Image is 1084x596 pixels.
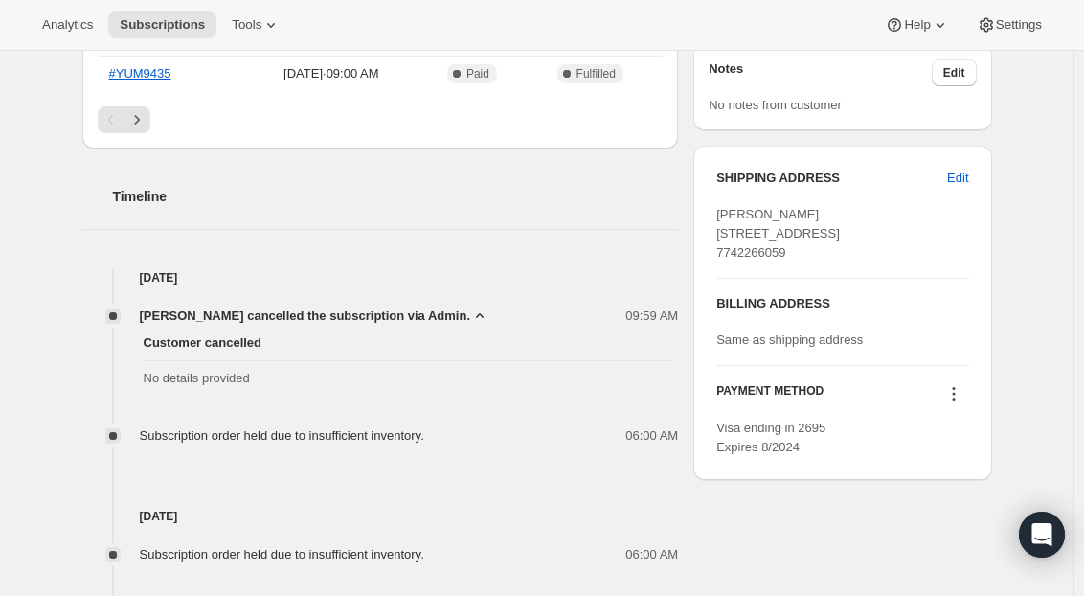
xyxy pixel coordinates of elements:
button: [PERSON_NAME] cancelled the subscription via Admin. [140,307,490,326]
button: Tools [220,11,292,38]
span: 09:59 AM [625,307,678,326]
h3: Notes [709,59,932,86]
span: 06:00 AM [625,545,678,564]
h2: Timeline [113,187,679,206]
button: Edit [936,163,980,194]
button: Edit [932,59,977,86]
h3: PAYMENT METHOD [716,383,824,409]
span: Subscription order held due to insufficient inventory. [140,428,424,443]
nav: Pagination [98,106,664,133]
span: Help [904,17,930,33]
button: Next [124,106,150,133]
span: [PERSON_NAME] cancelled the subscription via Admin. [140,307,471,326]
button: Settings [965,11,1053,38]
button: Subscriptions [108,11,216,38]
span: 06:00 AM [625,426,678,446]
span: [PERSON_NAME] [STREET_ADDRESS] 7742266059 [716,207,840,260]
span: Fulfilled [576,66,616,81]
span: Settings [996,17,1042,33]
span: Tools [232,17,261,33]
span: Same as shipping address [716,332,863,347]
span: Customer cancelled [144,333,671,353]
span: Edit [947,169,968,188]
span: Visa ending in 2695 Expires 8/2024 [716,421,825,454]
a: #YUM9435 [109,66,171,80]
button: Help [873,11,960,38]
button: Analytics [31,11,104,38]
div: Open Intercom Messenger [1019,512,1065,558]
span: No notes from customer [709,98,842,112]
h4: [DATE] [82,268,679,287]
span: Analytics [42,17,93,33]
h4: [DATE] [82,507,679,526]
span: Subscription order held due to insufficient inventory. [140,547,424,562]
span: No details provided [144,369,671,388]
span: [DATE] · 09:00 AM [247,64,415,83]
span: Subscriptions [120,17,205,33]
h3: SHIPPING ADDRESS [716,169,947,188]
span: Paid [466,66,489,81]
span: Edit [943,65,965,80]
h3: BILLING ADDRESS [716,294,968,313]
